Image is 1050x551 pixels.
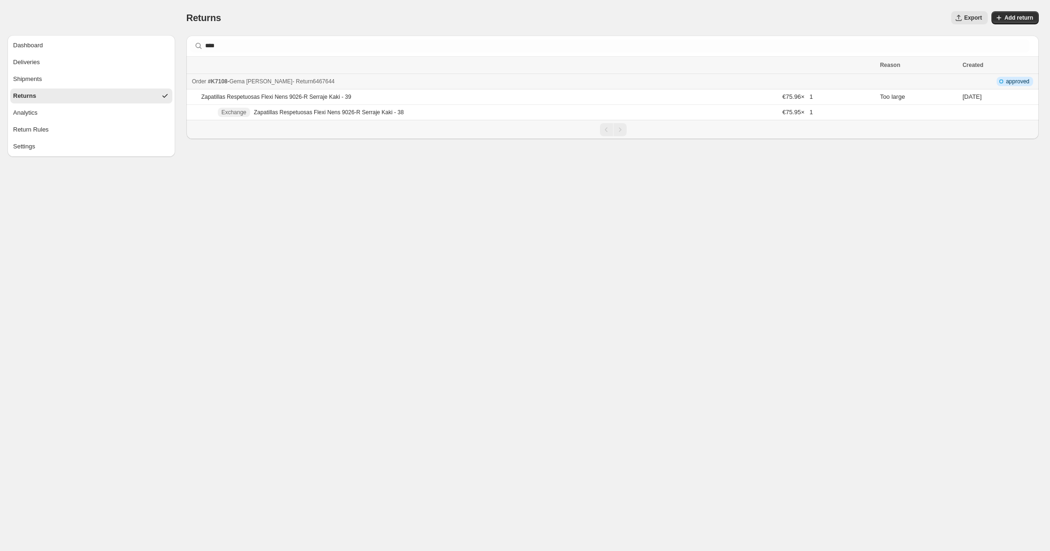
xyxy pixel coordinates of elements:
[10,139,172,154] button: Settings
[186,13,221,23] span: Returns
[10,55,172,70] button: Deliveries
[1005,14,1033,22] span: Add return
[13,91,36,101] div: Returns
[222,109,246,116] span: Exchange
[951,11,988,24] button: Export
[229,78,293,85] span: Gema [PERSON_NAME]
[10,88,172,103] button: Returns
[13,41,43,50] div: Dashboard
[254,109,404,116] p: Zapatillas Respetuosas Flexi Nens 9026-R Serraje Kaki - 38
[10,122,172,137] button: Return Rules
[186,120,1039,139] nav: Pagination
[192,77,874,86] div: -
[962,93,982,100] time: Wednesday, September 17, 2025 at 12:55:03 PM
[782,93,813,100] span: €75.96 × 1
[877,89,960,105] td: Too large
[10,72,172,87] button: Shipments
[13,142,35,151] div: Settings
[192,78,207,85] span: Order
[208,78,228,85] span: #K7108
[962,62,983,68] span: Created
[292,78,334,85] span: - Return 6467644
[964,14,982,22] span: Export
[13,74,42,84] div: Shipments
[880,62,900,68] span: Reason
[13,108,37,118] div: Analytics
[10,38,172,53] button: Dashboard
[13,58,40,67] div: Deliveries
[991,11,1039,24] button: Add return
[782,109,813,116] span: €75.95 × 1
[10,105,172,120] button: Analytics
[13,125,49,134] div: Return Rules
[1006,78,1029,85] span: approved
[201,93,351,101] p: Zapatillas Respetuosas Flexi Nens 9026-R Serraje Kaki - 39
